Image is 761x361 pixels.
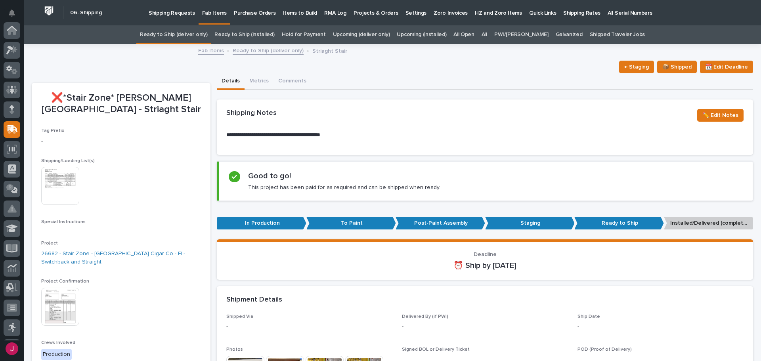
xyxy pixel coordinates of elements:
[700,61,753,73] button: 📆 Edit Deadline
[697,109,744,122] button: ✏️ Edit Notes
[226,261,744,270] p: ⏰ Ship by [DATE]
[41,137,201,145] p: -
[217,73,245,90] button: Details
[397,25,446,44] a: Upcoming (installed)
[482,25,487,44] a: All
[41,349,72,360] div: Production
[226,323,392,331] p: -
[577,347,632,352] span: POD (Proof of Delivery)
[624,62,649,72] span: ← Staging
[657,61,697,73] button: 📦 Shipped
[226,314,253,319] span: Shipped Via
[662,62,692,72] span: 📦 Shipped
[664,217,753,230] p: Installed/Delivered (completely done)
[273,73,311,90] button: Comments
[4,340,20,357] button: users-avatar
[41,220,86,224] span: Special Instructions
[577,314,600,319] span: Ship Date
[474,252,497,257] span: Deadline
[577,323,744,331] p: -
[556,25,583,44] a: Galvanized
[312,46,347,55] p: Striaght Stair
[41,159,95,163] span: Shipping/Loading List(s)
[248,184,440,191] p: This project has been paid for as required and can be shipped when ready.
[214,25,274,44] a: Ready to Ship (installed)
[41,128,64,133] span: Tag Prefix
[705,62,748,72] span: 📆 Edit Deadline
[41,279,89,284] span: Project Confirmation
[41,340,75,345] span: Crews Involved
[41,241,58,246] span: Project
[306,217,396,230] p: To Paint
[70,10,102,16] h2: 06. Shipping
[619,61,654,73] button: ← Staging
[226,347,243,352] span: Photos
[402,314,448,319] span: Delivered By (if PWI)
[217,217,306,230] p: In Production
[396,217,485,230] p: Post-Paint Assembly
[402,347,470,352] span: Signed BOL or Delivery Ticket
[453,25,474,44] a: All Open
[245,73,273,90] button: Metrics
[198,46,224,55] a: Fab Items
[41,250,201,266] a: 26682 - Stair Zone - [GEOGRAPHIC_DATA] Cigar Co - FL- Switchback and Straight
[4,5,20,21] button: Notifications
[226,109,277,118] h2: Shipping Notes
[41,92,201,115] p: ❌*Stair Zone* [PERSON_NAME][GEOGRAPHIC_DATA] - Striaght Stair
[590,25,645,44] a: Shipped Traveler Jobs
[10,10,20,22] div: Notifications
[140,25,207,44] a: Ready to Ship (deliver only)
[248,171,291,181] h2: Good to go!
[494,25,549,44] a: PWI/[PERSON_NAME]
[485,217,575,230] p: Staging
[42,4,56,18] img: Workspace Logo
[574,217,664,230] p: Ready to Ship
[702,111,738,120] span: ✏️ Edit Notes
[226,296,282,304] h2: Shipment Details
[282,25,326,44] a: Hold for Payment
[333,25,390,44] a: Upcoming (deliver only)
[233,46,304,55] a: Ready to Ship (deliver only)
[402,323,568,331] p: -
